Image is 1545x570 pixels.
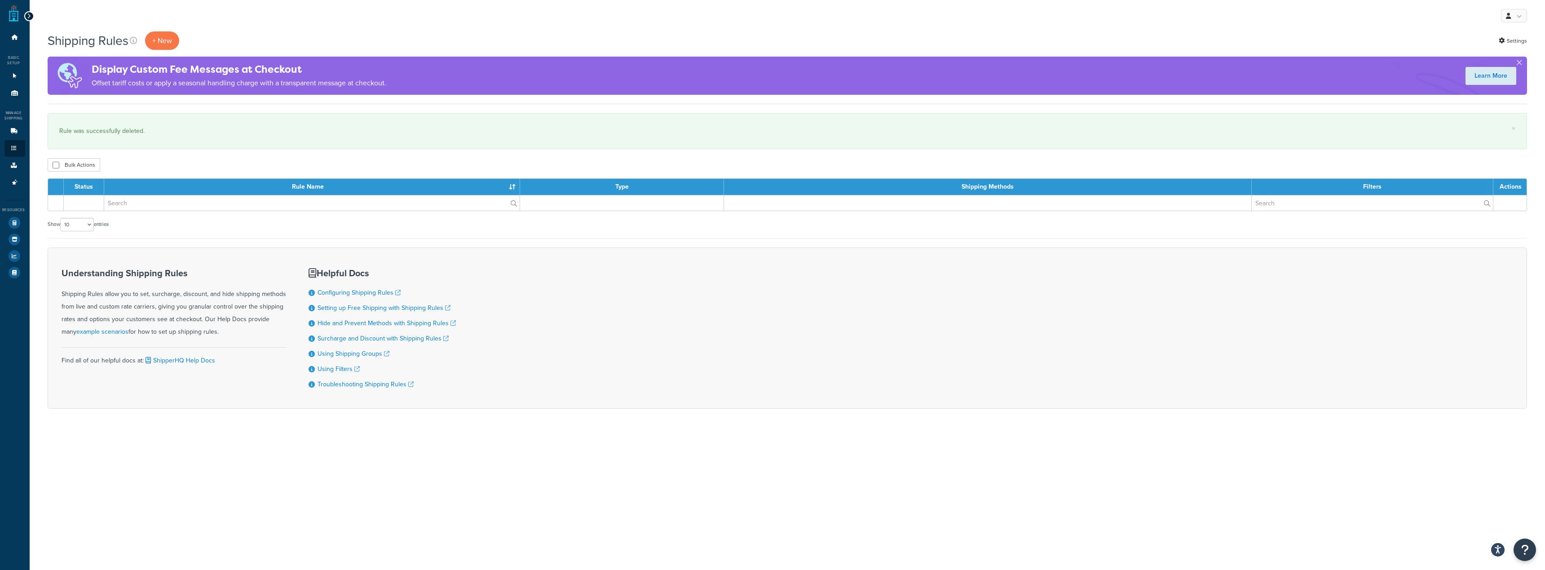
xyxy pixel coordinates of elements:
[4,248,25,264] li: Analytics
[144,356,215,365] a: ShipperHQ Help Docs
[4,215,25,231] li: Test Your Rates
[4,174,25,191] li: Advanced Features
[520,179,724,195] th: Type
[1252,179,1493,195] th: Filters
[104,179,520,195] th: Rule Name
[62,268,286,338] div: Shipping Rules allow you to set, surcharge, discount, and hide shipping methods from live and cus...
[62,268,286,278] h3: Understanding Shipping Rules
[48,57,92,95] img: duties-banner-06bc72dcb5fe05cb3f9472aba00be2ae8eb53ab6f0d8bb03d382ba314ac3c341.png
[1466,67,1516,85] a: Learn More
[64,179,104,195] th: Status
[60,218,94,231] select: Showentries
[318,349,389,358] a: Using Shipping Groups
[92,62,386,77] h4: Display Custom Fee Messages at Checkout
[4,29,25,46] li: Dashboard
[309,268,456,278] h3: Helpful Docs
[4,85,25,102] li: Origins
[1252,195,1493,211] input: Search
[4,123,25,140] li: Carriers
[1512,125,1515,132] a: ×
[76,327,128,336] a: example scenarios
[48,158,100,172] button: Bulk Actions
[4,140,25,157] li: Shipping Rules
[318,288,401,297] a: Configuring Shipping Rules
[318,318,456,328] a: Hide and Prevent Methods with Shipping Rules
[1493,179,1527,195] th: Actions
[4,157,25,174] li: Boxes
[9,4,19,22] a: ShipperHQ Home
[48,218,109,231] label: Show entries
[4,68,25,84] li: Websites
[48,32,128,49] h1: Shipping Rules
[724,179,1251,195] th: Shipping Methods
[318,334,449,343] a: Surcharge and Discount with Shipping Rules
[1514,539,1536,561] button: Open Resource Center
[4,265,25,281] li: Help Docs
[318,364,360,374] a: Using Filters
[92,77,386,89] p: Offset tariff costs or apply a seasonal handling charge with a transparent message at checkout.
[59,125,1515,137] div: Rule was successfully deleted.
[318,380,414,389] a: Troubleshooting Shipping Rules
[104,195,520,211] input: Search
[318,303,450,313] a: Setting up Free Shipping with Shipping Rules
[1499,35,1527,47] a: Settings
[62,347,286,367] div: Find all of our helpful docs at:
[4,231,25,247] li: Marketplace
[145,31,179,50] p: + New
